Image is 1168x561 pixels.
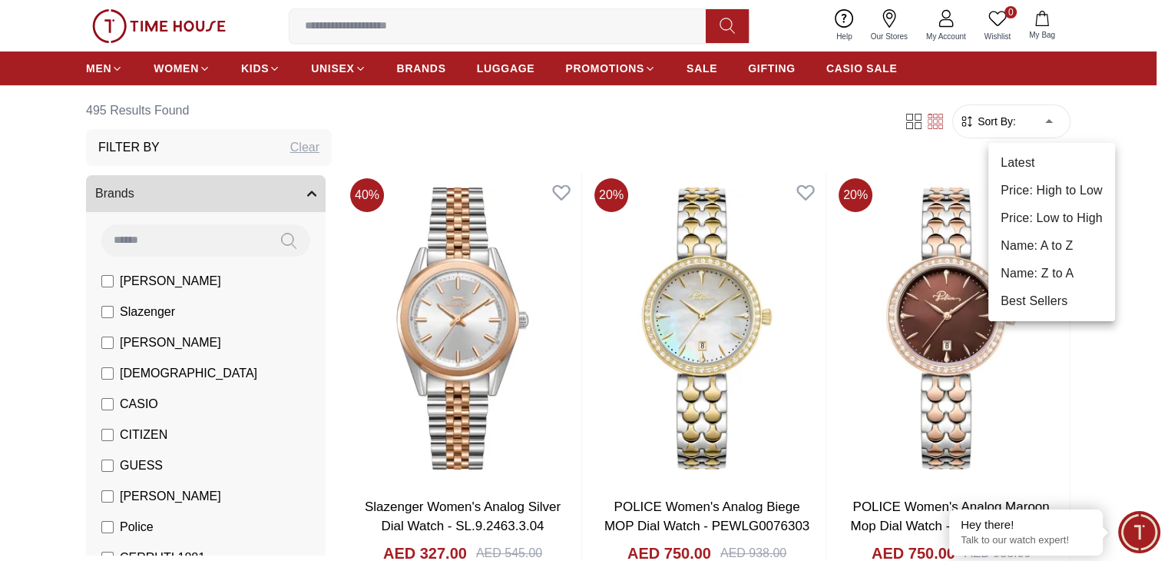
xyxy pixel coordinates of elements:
li: Name: Z to A [988,260,1115,287]
li: Price: High to Low [988,177,1115,204]
li: Name: A to Z [988,232,1115,260]
li: Best Sellers [988,287,1115,315]
li: Price: Low to High [988,204,1115,232]
li: Latest [988,149,1115,177]
div: Hey there! [961,517,1091,533]
p: Talk to our watch expert! [961,534,1091,547]
div: Chat Widget [1118,511,1160,553]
